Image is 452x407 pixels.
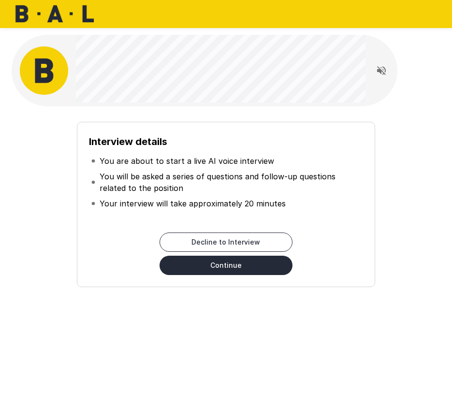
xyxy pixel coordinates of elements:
[100,198,286,209] p: Your interview will take approximately 20 minutes
[89,136,167,147] b: Interview details
[372,61,391,80] button: Read questions aloud
[160,256,292,275] button: Continue
[100,171,361,194] p: You will be asked a series of questions and follow-up questions related to the position
[160,233,292,252] button: Decline to Interview
[20,46,68,95] img: bal_avatar.png
[100,155,274,167] p: You are about to start a live AI voice interview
